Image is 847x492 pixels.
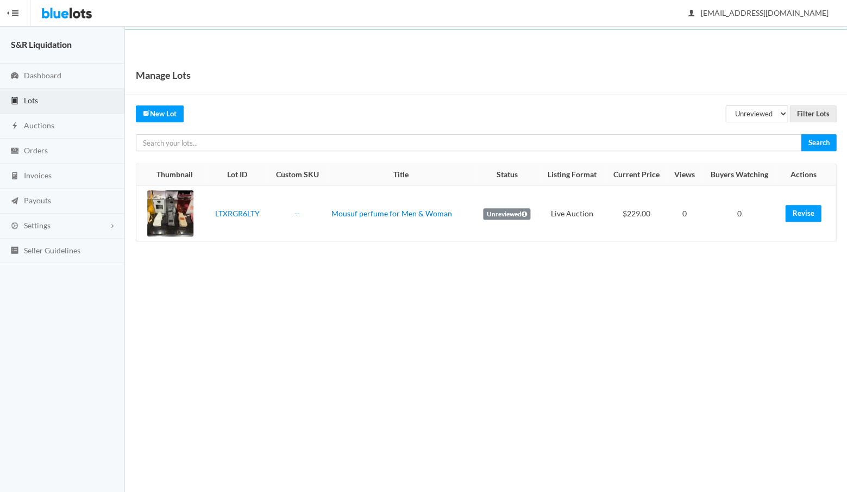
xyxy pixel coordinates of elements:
[701,185,777,241] td: 0
[9,246,20,256] ion-icon: list box
[9,196,20,207] ion-icon: paper plane
[9,171,20,182] ion-icon: calculator
[331,209,451,218] a: Mousuf perfume for Men & Woman
[11,39,72,49] strong: S&R Liquidation
[24,71,61,80] span: Dashboard
[9,221,20,232] ion-icon: cog
[668,164,701,186] th: Views
[9,71,20,82] ion-icon: speedometer
[215,209,259,218] a: LTXRGR6LTY
[136,105,184,122] a: createNew Lot
[294,209,300,218] a: --
[688,8,828,17] span: [EMAIL_ADDRESS][DOMAIN_NAME]
[24,171,52,180] span: Invoices
[24,221,51,230] span: Settings
[668,185,701,241] td: 0
[483,208,530,220] label: Unreviewed
[24,96,38,105] span: Lots
[475,164,539,186] th: Status
[605,185,668,241] td: $229.00
[701,164,777,186] th: Buyers Watching
[327,164,475,186] th: Title
[136,164,206,186] th: Thumbnail
[268,164,327,186] th: Custom SKU
[777,164,836,186] th: Actions
[24,146,48,155] span: Orders
[539,164,605,186] th: Listing Format
[206,164,267,186] th: Lot ID
[136,134,801,151] input: Search your lots...
[136,67,191,83] h1: Manage Lots
[785,205,821,222] a: Revise
[801,134,836,151] input: Search
[24,246,80,255] span: Seller Guidelines
[605,164,668,186] th: Current Price
[143,109,150,116] ion-icon: create
[686,9,697,19] ion-icon: person
[789,105,836,122] input: Filter Lots
[539,185,605,241] td: Live Auction
[9,121,20,132] ion-icon: flash
[24,196,51,205] span: Payouts
[9,146,20,157] ion-icon: cash
[24,121,54,130] span: Auctions
[9,96,20,107] ion-icon: clipboard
